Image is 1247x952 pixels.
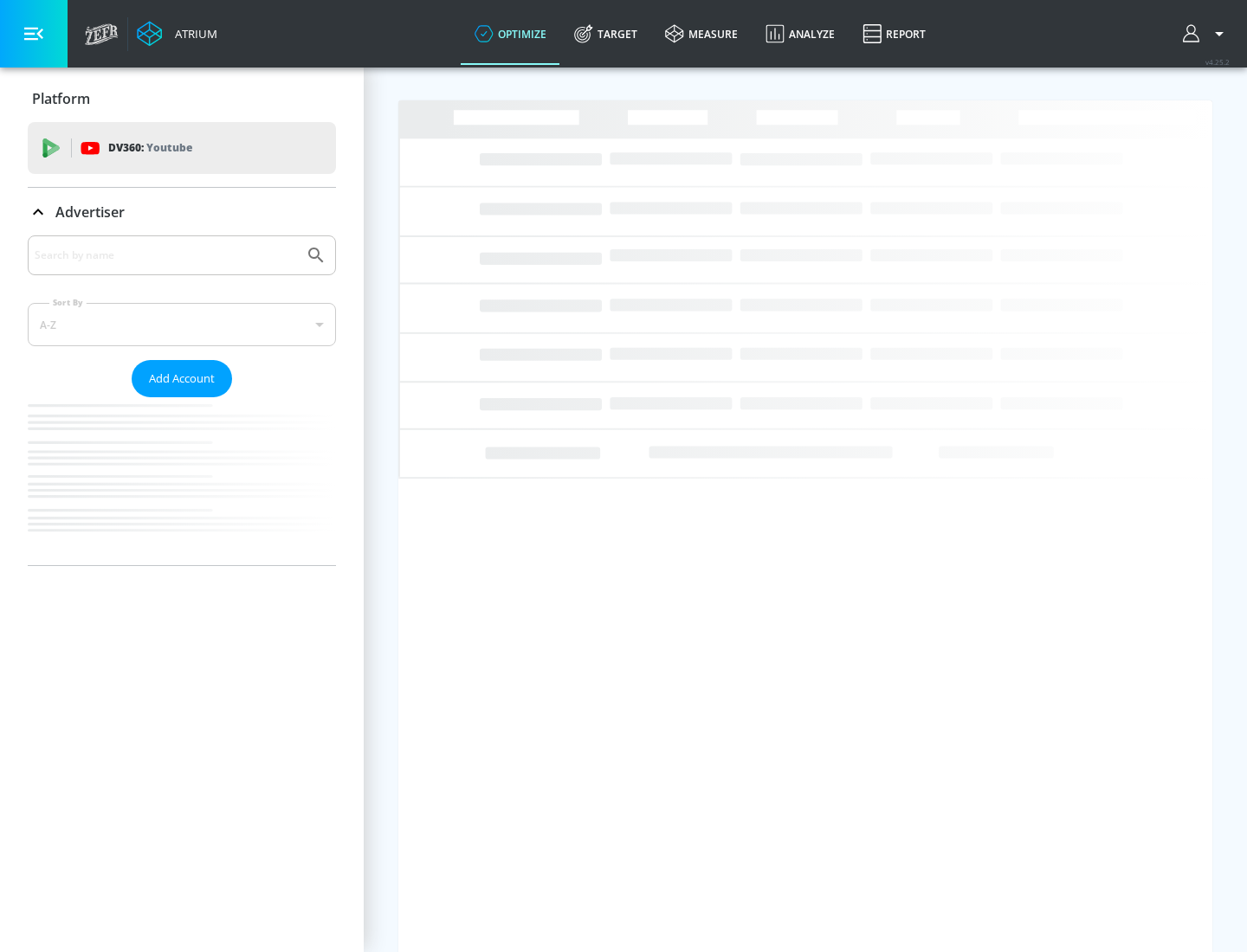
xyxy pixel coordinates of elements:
p: Advertiser [55,203,125,222]
span: Add Account [149,369,215,389]
a: measure [651,3,752,65]
a: Atrium [137,21,217,47]
a: optimize [461,3,560,65]
p: DV360: [108,138,192,158]
div: Advertiser [28,188,336,236]
span: v 4.25.2 [1205,57,1230,67]
p: Youtube [146,138,192,157]
a: Analyze [752,3,849,65]
div: A-Z [28,303,336,346]
div: Advertiser [28,235,336,565]
a: Target [560,3,651,65]
nav: list of Advertiser [28,397,336,565]
label: Sort By [49,297,87,308]
div: Atrium [168,26,217,42]
button: Add Account [132,360,232,397]
a: Report [849,3,940,65]
input: Search by name [35,244,297,267]
div: Platform [28,74,336,123]
div: DV360: Youtube [28,122,336,174]
p: Platform [32,89,90,108]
